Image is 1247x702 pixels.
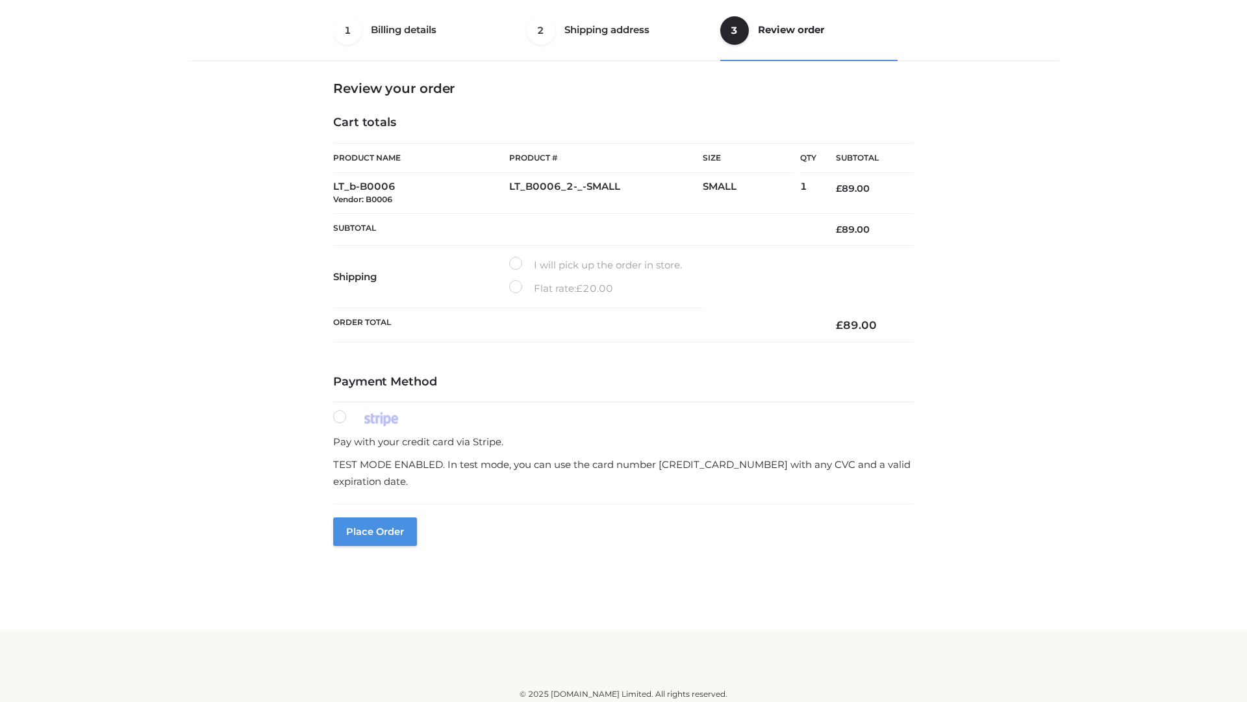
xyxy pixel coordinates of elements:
span: £ [836,183,842,194]
th: Subtotal [333,213,816,245]
th: Product # [509,143,703,173]
td: SMALL [703,173,800,214]
bdi: 20.00 [576,282,613,294]
bdi: 89.00 [836,318,877,331]
span: £ [836,224,842,235]
th: Order Total [333,308,816,343]
th: Qty [800,143,816,173]
span: £ [576,282,583,294]
label: I will pick up the order in store. [509,257,682,274]
h3: Review your order [333,81,914,96]
button: Place order [333,517,417,546]
bdi: 89.00 [836,224,870,235]
th: Subtotal [816,144,914,173]
h4: Cart totals [333,116,914,130]
label: Flat rate: [509,280,613,297]
th: Size [703,144,794,173]
th: Shipping [333,246,509,308]
th: Product Name [333,143,509,173]
div: © 2025 [DOMAIN_NAME] Limited. All rights reserved. [193,688,1054,701]
td: 1 [800,173,816,214]
span: £ [836,318,843,331]
td: LT_b-B0006 [333,173,509,214]
bdi: 89.00 [836,183,870,194]
p: Pay with your credit card via Stripe. [333,434,914,450]
p: TEST MODE ENABLED. In test mode, you can use the card number [CREDIT_CARD_NUMBER] with any CVC an... [333,456,914,489]
td: LT_B0006_2-_-SMALL [509,173,703,214]
small: Vendor: B0006 [333,194,392,204]
h4: Payment Method [333,375,914,389]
